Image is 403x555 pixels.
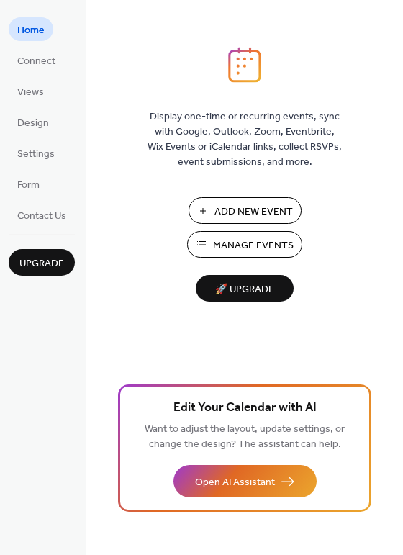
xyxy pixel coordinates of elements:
[9,17,53,41] a: Home
[17,23,45,38] span: Home
[173,465,317,497] button: Open AI Assistant
[9,203,75,227] a: Contact Us
[213,238,294,253] span: Manage Events
[187,231,302,258] button: Manage Events
[17,54,55,69] span: Connect
[148,109,342,170] span: Display one-time or recurring events, sync with Google, Outlook, Zoom, Eventbrite, Wix Events or ...
[195,475,275,490] span: Open AI Assistant
[173,398,317,418] span: Edit Your Calendar with AI
[189,197,302,224] button: Add New Event
[9,141,63,165] a: Settings
[9,79,53,103] a: Views
[17,178,40,193] span: Form
[19,256,64,271] span: Upgrade
[228,47,261,83] img: logo_icon.svg
[214,204,293,220] span: Add New Event
[17,147,55,162] span: Settings
[145,420,345,454] span: Want to adjust the layout, update settings, or change the design? The assistant can help.
[9,172,48,196] a: Form
[17,209,66,224] span: Contact Us
[17,116,49,131] span: Design
[17,85,44,100] span: Views
[204,280,285,299] span: 🚀 Upgrade
[9,249,75,276] button: Upgrade
[196,275,294,302] button: 🚀 Upgrade
[9,110,58,134] a: Design
[9,48,64,72] a: Connect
